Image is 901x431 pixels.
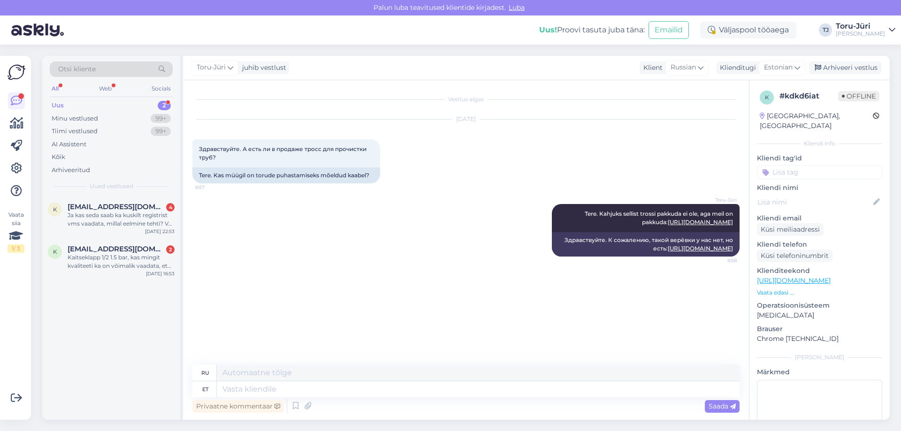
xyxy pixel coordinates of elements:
div: Privaatne kommentaar [192,400,284,413]
div: Klienditugi [716,63,756,73]
span: Otsi kliente [58,64,96,74]
div: Arhiveeritud [52,166,90,175]
div: Arhiveeri vestlus [809,61,881,74]
span: Здравствуйте. А есть ли в продаже тросс для прочистки труб? [199,145,368,161]
div: AI Assistent [52,140,86,149]
p: Brauser [757,324,882,334]
span: 8:58 [702,257,737,264]
span: Luba [506,3,527,12]
div: Küsi meiliaadressi [757,223,824,236]
a: Toru-Jüri[PERSON_NAME] [836,23,895,38]
div: 1 / 3 [8,244,24,253]
div: [GEOGRAPHIC_DATA], [GEOGRAPHIC_DATA] [760,111,873,131]
div: 99+ [151,127,171,136]
p: [MEDICAL_DATA] [757,310,882,320]
a: [URL][DOMAIN_NAME] [668,219,733,226]
span: Uued vestlused [90,182,133,190]
a: [URL][DOMAIN_NAME] [668,245,733,252]
div: [PERSON_NAME] [836,30,885,38]
p: Operatsioonisüsteem [757,301,882,310]
div: 4 [166,203,175,212]
div: Klient [640,63,663,73]
div: Kaitseklapp 1/2 1.5 bar, kas mingit kvaliteeti ka on võimalik vaadata, et erinev vastupidavus [68,253,175,270]
div: Здравствуйте. К сожалению, такой верёвки у нас нет, но есть: [552,232,740,257]
div: Vestlus algas [192,95,740,104]
div: Kliendi info [757,139,882,148]
div: 2 [166,245,175,254]
p: Kliendi nimi [757,183,882,193]
span: k [765,94,769,101]
div: [DATE] 16:53 [146,270,175,277]
div: 2 [158,101,171,110]
div: Toru-Jüri [836,23,885,30]
p: Chrome [TECHNICAL_ID] [757,334,882,344]
span: Toru-Jüri [197,62,226,73]
div: Socials [150,83,173,95]
div: TJ [819,23,832,37]
span: Tere. Kahjuks sellist trossi pakkuda ei ole, aga meil on pakkuda: [585,210,734,226]
div: Web [97,83,114,95]
div: Vaata siia [8,211,24,253]
div: [PERSON_NAME] [757,353,882,362]
div: Proovi tasuta juba täna: [539,24,645,36]
p: Kliendi telefon [757,240,882,250]
div: ru [201,365,209,381]
div: Tere. Kas müügil on torude puhastamiseks mõeldud kaabel? [192,167,380,183]
img: Askly Logo [8,63,25,81]
div: Uus [52,101,64,110]
span: Toru-Jüri [702,197,737,204]
input: Lisa nimi [757,197,871,207]
div: Tiimi vestlused [52,127,98,136]
div: All [50,83,61,95]
div: Kõik [52,152,65,162]
p: Märkmed [757,367,882,377]
div: Küsi telefoninumbrit [757,250,832,262]
button: Emailid [649,21,689,39]
span: Russian [671,62,696,73]
div: # kdkd6iat [779,91,838,102]
span: k [53,248,57,255]
a: [URL][DOMAIN_NAME] [757,276,831,285]
p: Vaata edasi ... [757,288,882,297]
div: 99+ [151,114,171,123]
div: et [202,381,208,397]
div: Minu vestlused [52,114,98,123]
span: Offline [838,91,879,101]
span: k [53,206,57,213]
span: Saada [709,402,736,410]
div: juhib vestlust [238,63,286,73]
div: [DATE] [192,115,740,123]
span: Estonian [764,62,793,73]
div: [DATE] 22:53 [145,228,175,235]
div: Ja kas seda saab ka kuskilt registrist vms vaadata, millal eelmine tehti? Või see on kasutaja end... [68,211,175,228]
span: 8:57 [195,184,230,191]
span: kevliiver@gmail.com [68,245,165,253]
input: Lisa tag [757,165,882,179]
p: Klienditeekond [757,266,882,276]
span: krislinuusmees@gmail.com [68,203,165,211]
b: Uus! [539,25,557,34]
p: Kliendi email [757,213,882,223]
div: Väljaspool tööaega [700,22,796,38]
p: Kliendi tag'id [757,153,882,163]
